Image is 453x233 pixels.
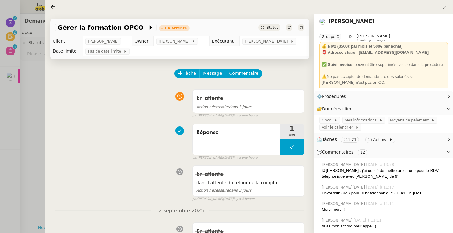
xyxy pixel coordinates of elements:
span: Statut [267,25,278,30]
span: [PERSON_NAME] [88,38,119,44]
span: Message [203,70,222,77]
span: Procédures [322,94,346,99]
span: [PERSON_NAME][DATE] [322,162,366,167]
td: Exécutant [209,36,240,46]
div: ⏲️Tâches 211:21 177actions [314,133,453,146]
div: Envoi d'un SMS pour RDV téléphonique - 11h16 le [DATE] [322,190,448,196]
span: [PERSON_NAME][DATE] [322,184,366,190]
span: En attente [196,95,223,101]
button: Commentaire [226,69,262,78]
span: Tâche [184,70,196,77]
img: users%2F3XW7N0tEcIOoc8sxKxWqDcFn91D2%2Favatar%2F5653ca14-9fea-463f-a381-ec4f4d723a3b [319,18,326,25]
span: En attente [196,172,223,177]
span: Pas de date limite [88,48,123,54]
span: ⚙️ [317,93,349,100]
span: Action nécessaire [196,105,229,109]
small: [PERSON_NAME][DATE] [192,197,255,202]
div: 🔐Données client [314,103,453,115]
nz-tag: 211:21 [341,137,359,143]
small: [PERSON_NAME][DATE] [192,113,258,118]
strong: 📮 Adresse share : [EMAIL_ADDRESS][DOMAIN_NAME] [322,50,429,55]
strong: 💰 Niv2 (3500€ par mois et 500€ par achat) [322,44,402,49]
a: [PERSON_NAME] [329,18,374,24]
strong: ✅ Suivi invoice [322,62,352,67]
span: ⏲️ [317,137,398,142]
span: Voir le calendrier [322,124,355,130]
div: : peuvent être supprimés, visible dans la procédure [322,61,446,68]
span: [PERSON_NAME][DATE] [322,201,366,206]
span: par [192,197,198,202]
span: [DATE] à 13:58 [366,162,395,167]
span: il y a une heure [233,155,257,160]
span: Action nécessaire [196,188,229,193]
span: [PERSON_NAME][DATE] [245,38,290,44]
span: 💬 [317,150,370,155]
span: min [280,133,304,138]
span: dans l'attente du retour de la compta [196,179,300,186]
span: par [192,155,198,160]
div: ⚠️Ne pas accepter de demande pro des salariés si [PERSON_NAME] n'est pas en CC. [322,74,446,86]
div: Merci merci ! [322,206,448,213]
div: @[PERSON_NAME] : j'ai oublié de mettre un chrono pour le RDV téléphonique avec [PERSON_NAME] de 9' [322,167,448,180]
span: [DATE] à 11:17 [366,184,395,190]
span: dans 3 jours [196,188,251,193]
span: [DATE] à 11:11 [366,201,395,206]
span: Knowledge manager [357,39,385,42]
div: 💬Commentaires 12 [314,146,453,158]
span: il y a une heure [233,113,257,118]
td: Owner [132,36,154,46]
span: Moyens de paiement [390,117,431,123]
span: il y a 4 heures [233,197,255,202]
span: Réponse [196,128,276,137]
td: Client [50,36,83,46]
span: 12 septembre 2025 [151,207,209,215]
span: 🔐 [317,105,357,112]
span: Tâches [322,137,337,142]
span: [PERSON_NAME] [159,38,192,44]
span: 1 [280,125,304,133]
span: Mes informations [345,117,379,123]
nz-tag: 12 [358,149,367,155]
span: 177 [368,138,375,142]
nz-tag: Groupe C [319,34,341,40]
div: ⚙️Procédures [314,91,453,103]
small: [PERSON_NAME][DATE] [192,155,258,160]
span: [PERSON_NAME] [357,34,390,38]
div: En attente [165,26,187,30]
span: Opco [322,117,334,123]
span: [PERSON_NAME] [322,218,354,223]
div: tu as mon accord pour appel :) [322,223,448,229]
app-user-label: Knowledge manager [357,34,390,42]
span: [DATE] à 11:11 [354,218,383,223]
span: & [349,34,352,42]
td: Date limite [50,46,83,56]
span: Commentaire [229,70,259,77]
span: dans 3 jours [196,105,251,109]
button: Tâche [174,69,200,78]
span: Gérer la formation OPCO [58,24,148,31]
small: actions [375,138,386,142]
button: Message [199,69,226,78]
span: par [192,113,198,118]
span: Données client [322,106,354,111]
span: Commentaires [322,150,353,155]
